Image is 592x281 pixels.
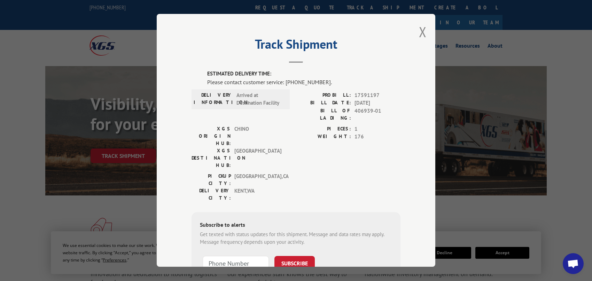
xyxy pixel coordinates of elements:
[234,172,281,187] span: [GEOGRAPHIC_DATA] , CA
[192,172,231,187] label: PICKUP CITY:
[296,91,351,99] label: PROBILL:
[355,107,400,122] span: 406939-01
[355,91,400,99] span: 17591197
[200,220,392,231] div: Subscribe to alerts
[419,23,427,41] button: Close modal
[194,91,233,107] label: DELIVERY INFORMATION:
[234,187,281,202] span: KENT , WA
[355,133,400,141] span: 176
[207,70,400,78] label: ESTIMATED DELIVERY TIME:
[192,39,400,53] h2: Track Shipment
[296,99,351,107] label: BILL DATE:
[355,125,400,133] span: 1
[274,256,315,271] button: SUBSCRIBE
[192,147,231,169] label: XGS DESTINATION HUB:
[296,125,351,133] label: PIECES:
[296,107,351,122] label: BILL OF LADING:
[192,125,231,147] label: XGS ORIGIN HUB:
[203,256,269,271] input: Phone Number
[355,99,400,107] span: [DATE]
[192,187,231,202] label: DELIVERY CITY:
[234,125,281,147] span: CHINO
[234,147,281,169] span: [GEOGRAPHIC_DATA]
[207,78,400,86] div: Please contact customer service: [PHONE_NUMBER].
[236,91,283,107] span: Arrived at Destination Facility
[296,133,351,141] label: WEIGHT:
[200,231,392,246] div: Get texted with status updates for this shipment. Message and data rates may apply. Message frequ...
[563,253,584,274] div: Open chat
